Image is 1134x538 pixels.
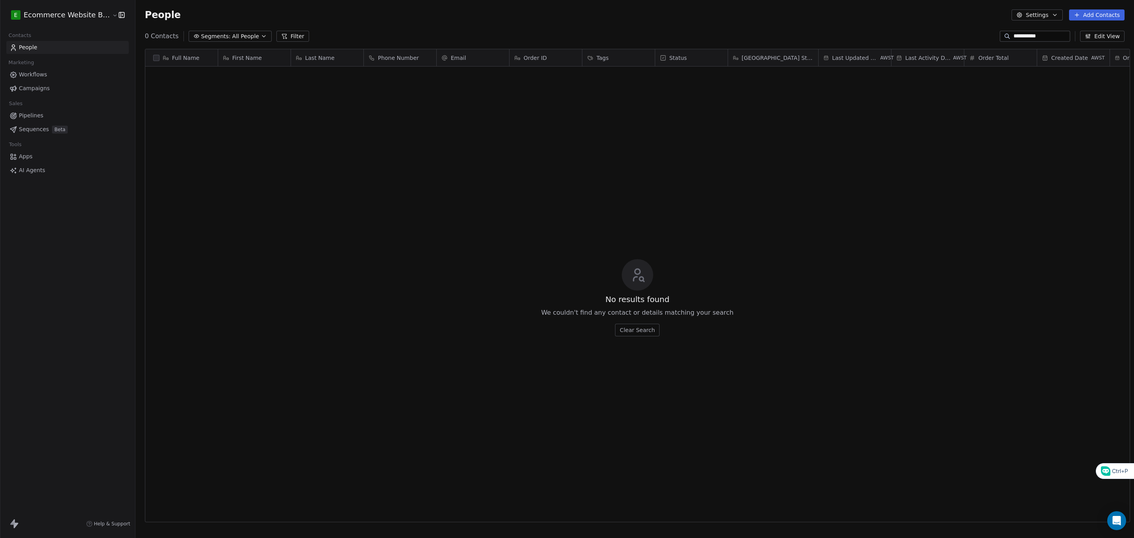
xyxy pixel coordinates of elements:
[86,521,130,527] a: Help & Support
[19,166,45,174] span: AI Agents
[364,49,436,66] div: Phone Number
[6,82,129,95] a: Campaigns
[6,41,129,54] a: People
[880,55,894,61] span: AWST
[964,49,1037,66] div: Order Total
[832,54,878,62] span: Last Updated Date
[978,54,1009,62] span: Order Total
[1091,55,1105,61] span: AWST
[232,32,259,41] span: All People
[145,49,218,66] div: Full Name
[1037,49,1110,66] div: Created DateAWST
[145,9,181,21] span: People
[1012,9,1062,20] button: Settings
[172,54,200,62] span: Full Name
[19,152,33,161] span: Apps
[6,164,129,177] a: AI Agents
[742,54,813,62] span: [GEOGRAPHIC_DATA] Status
[6,139,25,150] span: Tools
[541,308,733,317] span: We couldn't find any contact or details matching your search
[728,49,818,66] div: [GEOGRAPHIC_DATA] Status
[201,32,231,41] span: Segments:
[1080,31,1125,42] button: Edit View
[19,111,43,120] span: Pipelines
[5,30,35,41] span: Contacts
[524,54,547,62] span: Order ID
[145,67,218,504] div: grid
[305,54,335,62] span: Last Name
[615,324,660,336] button: Clear Search
[6,150,129,163] a: Apps
[9,8,107,22] button: EEcommerce Website Builder
[19,84,50,93] span: Campaigns
[19,70,47,79] span: Workflows
[655,49,728,66] div: Status
[597,54,609,62] span: Tags
[24,10,110,20] span: Ecommerce Website Builder
[669,54,687,62] span: Status
[905,54,952,62] span: Last Activity Date
[19,125,49,134] span: Sequences
[232,54,262,62] span: First Name
[510,49,582,66] div: Order ID
[582,49,655,66] div: Tags
[819,49,891,66] div: Last Updated DateAWST
[94,521,130,527] span: Help & Support
[1107,511,1126,530] div: Open Intercom Messenger
[6,109,129,122] a: Pipelines
[6,98,26,109] span: Sales
[218,49,291,66] div: First Name
[6,123,129,136] a: SequencesBeta
[291,49,363,66] div: Last Name
[605,294,669,305] span: No results found
[52,126,68,134] span: Beta
[953,55,967,61] span: AWST
[1069,9,1125,20] button: Add Contacts
[378,54,419,62] span: Phone Number
[145,32,179,41] span: 0 Contacts
[1051,54,1088,62] span: Created Date
[891,49,964,66] div: Last Activity DateAWST
[437,49,509,66] div: Email
[5,57,37,69] span: Marketing
[6,68,129,81] a: Workflows
[451,54,466,62] span: Email
[14,11,18,19] span: E
[276,31,309,42] button: Filter
[19,43,37,52] span: People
